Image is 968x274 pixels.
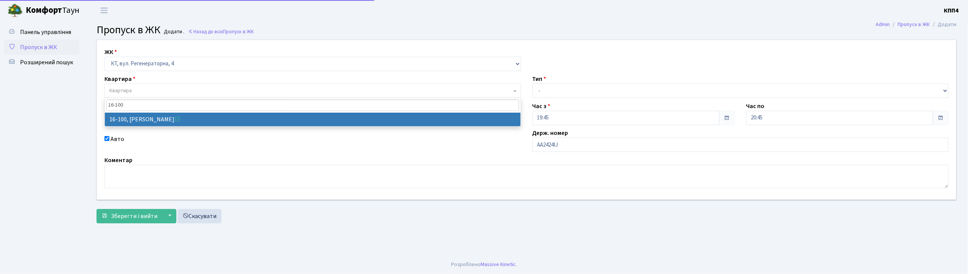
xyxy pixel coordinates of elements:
span: Розширений пошук [20,58,73,67]
button: Зберегти і вийти [96,209,162,223]
span: Квартира [109,87,132,94]
label: Квартира [104,74,135,84]
a: Massive Kinetic [481,260,516,268]
label: Час з [532,102,551,111]
label: Держ. номер [532,128,568,138]
span: Пропуск в ЖК [223,28,254,35]
nav: breadcrumb [865,17,968,33]
a: КПП4 [944,6,959,15]
a: Admin [876,20,890,28]
label: Коментар [104,156,132,165]
a: Розширений пошук [4,55,79,70]
a: Скасувати [177,209,221,223]
img: logo.png [8,3,23,18]
a: Пропуск в ЖК [4,40,79,55]
li: 16-100, [PERSON_NAME] [105,113,521,126]
span: Пропуск в ЖК [20,43,57,51]
li: Додати [930,20,957,29]
a: Пропуск в ЖК [898,20,930,28]
a: Панель управління [4,25,79,40]
div: Розроблено . [451,260,517,269]
button: Переключити навігацію [95,4,114,17]
label: Авто [110,135,124,144]
span: Пропуск в ЖК [96,22,160,37]
label: ЖК [104,48,117,57]
input: АА1234АА [532,138,949,152]
span: Таун [26,4,79,17]
b: Комфорт [26,4,62,16]
small: Додати . [163,29,185,35]
span: Зберегти і вийти [111,212,157,220]
span: Панель управління [20,28,71,36]
a: Назад до всіхПропуск в ЖК [188,28,254,35]
label: Час по [746,102,765,111]
label: Тип [532,74,546,84]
